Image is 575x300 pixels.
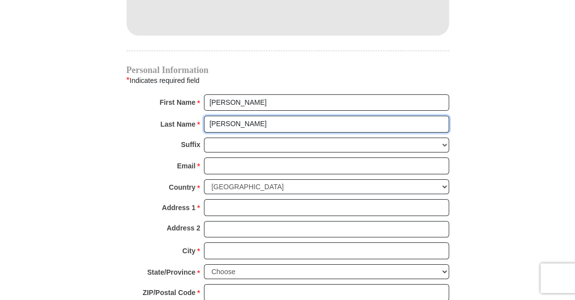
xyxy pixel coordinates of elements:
[127,74,449,87] div: Indicates required field
[181,138,200,151] strong: Suffix
[160,117,195,131] strong: Last Name
[160,95,195,109] strong: First Name
[177,159,195,173] strong: Email
[169,180,195,194] strong: Country
[182,244,195,258] strong: City
[142,286,195,300] strong: ZIP/Postal Code
[147,265,195,279] strong: State/Province
[162,201,195,215] strong: Address 1
[127,66,449,74] h4: Personal Information
[167,221,200,235] strong: Address 2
